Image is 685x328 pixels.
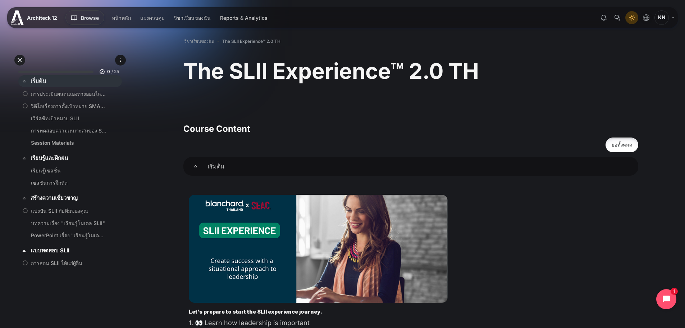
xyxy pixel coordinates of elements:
[654,10,674,25] a: เมนูผู้ใช้
[81,14,99,22] span: Browse
[31,139,106,147] a: Session Materials
[216,12,272,24] a: Reports & Analytics
[31,219,106,227] a: บทความเรื่อง "เรียนรู้โมเดล SLII"
[31,259,106,267] a: การสอน SLII ให้แก่ผู้อื่น
[189,318,633,328] p: 1. 👀 Learn how leadership is important
[27,14,57,22] span: Architeck 12
[31,207,106,215] a: แบ่งปัน SLII กับทีมของคุณ
[654,10,669,25] span: Kulphassorn Nawakantrakoon
[184,38,214,45] a: วิชาเรียนของฉัน
[31,102,106,110] a: วิดีโอเรื่องการตั้งเป้าหมาย SMART
[31,77,108,85] a: เริ่มต้น
[136,12,169,24] a: แผงควบคุม
[612,141,632,149] span: ย่อทั้งหมด
[189,195,448,303] img: b1a1e7a093bf47d4cbe7cadae1d5713065ad1d5265f086baa3a5101b3ee46bd1096ca37ee5173b9581b5457adac3e50e3...
[183,157,208,176] a: เริ่มต้น
[183,123,638,134] h3: Course Content
[183,57,479,85] h1: The SLII Experience™ 2.0 TH
[31,247,108,255] a: แบบทดสอบ SLII
[606,138,638,152] a: ย่อทั้งหมด
[611,11,624,24] button: There are 0 unread conversations
[31,194,108,202] a: สร้างความเชี่ยวชาญ
[31,167,106,174] a: เรียนรู้เซสชั่น
[222,38,280,45] a: The SLII Experience™ 2.0 TH
[31,154,108,162] a: เรียนรู้และฝึกฝน
[170,12,215,24] a: วิชาเรียนของฉัน
[31,232,106,239] a: PowerPoint เรื่อง "เรียนรู้โมเดล SLII"
[111,68,119,75] span: / 25
[640,11,653,24] button: Languages
[31,114,106,122] a: เวิร์คชีทเป้าหมาย SLII
[183,37,638,46] nav: แถบนำทาง
[11,10,60,25] a: A12 A12 Architeck 12
[20,154,28,162] span: ย่อ
[107,68,110,75] span: 0
[20,77,28,85] span: ย่อ
[20,194,28,202] span: ย่อ
[20,247,28,254] span: ย่อ
[31,179,106,187] a: เซสชันการฝึกหัด
[31,127,106,134] a: การทดสอบความเหมาะสมของ SLII
[625,11,638,24] button: Light Mode Dark Mode
[626,12,637,23] div: Light Mode
[189,309,320,315] strong: Let's prepare to start the SLII experience journey
[597,11,610,24] div: Show notification window with no new notifications
[11,10,24,25] img: A12
[65,10,104,25] button: Browse
[31,90,106,98] a: การประเมินผลตนเองทางออนไลน์ LBAII
[320,309,322,315] strong: .
[108,12,135,24] a: หน้าหลัก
